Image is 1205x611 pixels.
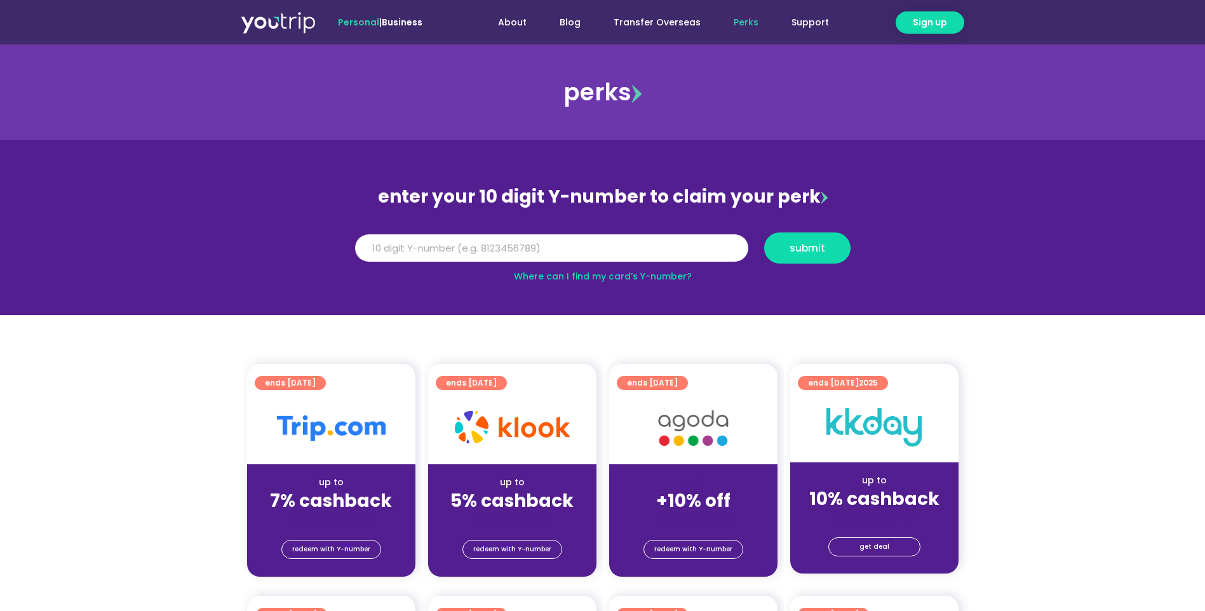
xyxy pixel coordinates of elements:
[436,376,507,390] a: ends [DATE]
[438,513,586,526] div: (for stays only)
[355,234,748,262] input: 10 digit Y-number (e.g. 8123456789)
[292,540,370,558] span: redeem with Y-number
[257,476,405,489] div: up to
[514,270,692,283] a: Where can I find my card’s Y-number?
[473,540,551,558] span: redeem with Y-number
[809,487,939,511] strong: 10% cashback
[828,537,920,556] a: get deal
[859,538,889,556] span: get deal
[913,16,947,29] span: Sign up
[619,513,767,526] div: (for stays only)
[808,376,878,390] span: ends [DATE]
[654,540,732,558] span: redeem with Y-number
[790,243,825,253] span: submit
[450,488,574,513] strong: 5% cashback
[255,376,326,390] a: ends [DATE]
[896,11,964,34] a: Sign up
[338,16,422,29] span: |
[682,476,705,488] span: up to
[281,540,381,559] a: redeem with Y-number
[800,511,948,524] div: (for stays only)
[338,16,379,29] span: Personal
[349,180,857,213] div: enter your 10 digit Y-number to claim your perk
[717,11,775,34] a: Perks
[764,232,851,264] button: submit
[643,540,743,559] a: redeem with Y-number
[627,376,678,390] span: ends [DATE]
[617,376,688,390] a: ends [DATE]
[438,476,586,489] div: up to
[775,11,845,34] a: Support
[257,513,405,526] div: (for stays only)
[597,11,717,34] a: Transfer Overseas
[355,232,851,273] form: Y Number
[481,11,543,34] a: About
[265,376,316,390] span: ends [DATE]
[656,488,730,513] strong: +10% off
[462,540,562,559] a: redeem with Y-number
[859,377,878,388] span: 2025
[798,376,888,390] a: ends [DATE]2025
[800,474,948,487] div: up to
[446,376,497,390] span: ends [DATE]
[457,11,845,34] nav: Menu
[382,16,422,29] a: Business
[543,11,597,34] a: Blog
[270,488,392,513] strong: 7% cashback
